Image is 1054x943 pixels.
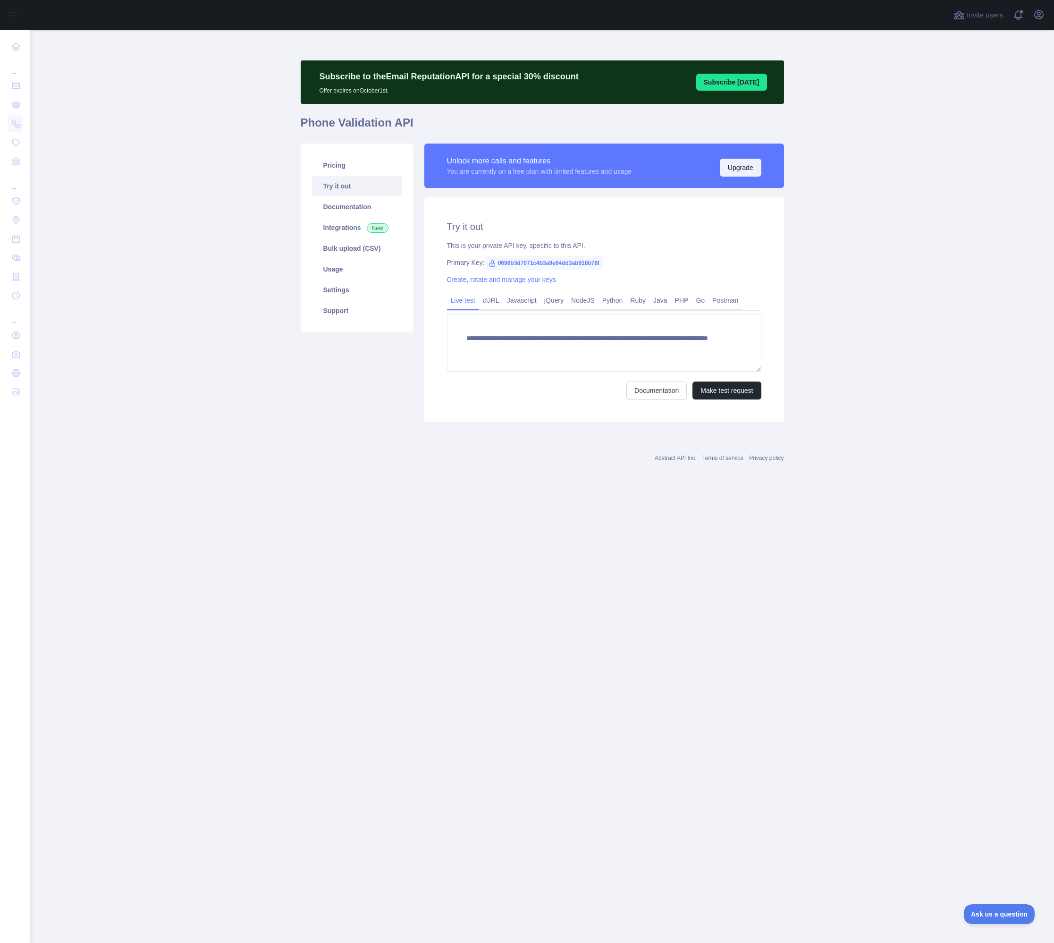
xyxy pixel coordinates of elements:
a: Support [312,300,402,321]
h1: Phone Validation API [301,115,784,138]
span: 0698b3d7071c4b3a9e84dd3ab918b78f [485,256,603,270]
a: Abstract API Inc. [655,455,697,461]
a: Create, rotate and manage your keys [447,276,556,283]
a: Privacy policy [749,455,784,461]
a: Settings [312,280,402,300]
span: Invite users [967,10,1003,21]
button: Upgrade [720,159,761,177]
a: Try it out [312,176,402,196]
a: Bulk upload (CSV) [312,238,402,259]
a: cURL [479,293,503,308]
div: You are currently on a free plan with limited features and usage [447,167,632,176]
div: This is your private API key, specific to this API. [447,241,761,250]
a: NodeJS [567,293,599,308]
a: Postman [708,293,742,308]
span: New [367,223,388,233]
a: Live test [447,293,479,308]
div: Primary Key: [447,258,761,267]
a: jQuery [540,293,567,308]
iframe: Toggle Customer Support [964,904,1035,924]
div: ... [8,57,23,76]
a: Python [599,293,627,308]
div: ... [8,172,23,191]
a: Usage [312,259,402,280]
a: Ruby [626,293,649,308]
div: ... [8,306,23,325]
button: Subscribe [DATE] [696,74,767,91]
a: Pricing [312,155,402,176]
a: PHP [671,293,692,308]
a: Integrations New [312,217,402,238]
p: Offer expires on October 1st. [320,83,579,94]
h2: Try it out [447,220,761,233]
a: Javascript [503,293,540,308]
a: Documentation [312,196,402,217]
a: Go [692,293,708,308]
a: Terms of service [702,455,743,461]
div: Unlock more calls and features [447,155,632,167]
a: Documentation [626,382,687,399]
button: Invite users [952,8,1005,23]
button: Make test request [692,382,761,399]
p: Subscribe to the Email Reputation API for a special 30 % discount [320,70,579,83]
a: Java [649,293,671,308]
